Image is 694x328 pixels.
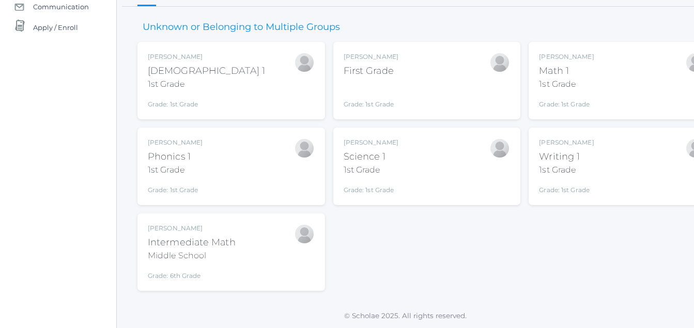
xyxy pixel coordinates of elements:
[489,52,510,73] div: Bonnie Posey
[148,236,236,249] div: Intermediate Math
[148,78,265,90] div: 1st Grade
[148,180,203,195] div: Grade: 1st Grade
[33,17,78,38] span: Apply / Enroll
[539,138,594,147] div: [PERSON_NAME]
[148,52,265,61] div: [PERSON_NAME]
[539,180,594,195] div: Grade: 1st Grade
[344,180,398,195] div: Grade: 1st Grade
[294,224,315,244] div: Bonnie Posey
[539,164,594,176] div: 1st Grade
[344,52,398,61] div: [PERSON_NAME]
[539,52,594,61] div: [PERSON_NAME]
[344,150,398,164] div: Science 1
[539,95,594,109] div: Grade: 1st Grade
[489,138,510,159] div: Bonnie Posey
[148,150,203,164] div: Phonics 1
[148,224,236,233] div: [PERSON_NAME]
[294,138,315,159] div: Bonnie Posey
[539,64,594,78] div: Math 1
[148,266,236,280] div: Grade: 6th Grade
[344,82,398,109] div: Grade: 1st Grade
[117,310,694,321] p: © Scholae 2025. All rights reserved.
[148,164,203,176] div: 1st Grade
[539,150,594,164] div: Writing 1
[148,138,203,147] div: [PERSON_NAME]
[539,78,594,90] div: 1st Grade
[148,95,265,109] div: Grade: 1st Grade
[344,164,398,176] div: 1st Grade
[137,22,345,33] h3: Unknown or Belonging to Multiple Groups
[148,64,265,78] div: [DEMOGRAPHIC_DATA] 1
[344,138,398,147] div: [PERSON_NAME]
[294,52,315,73] div: Bonnie Posey
[148,249,236,262] div: Middle School
[344,64,398,78] div: First Grade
